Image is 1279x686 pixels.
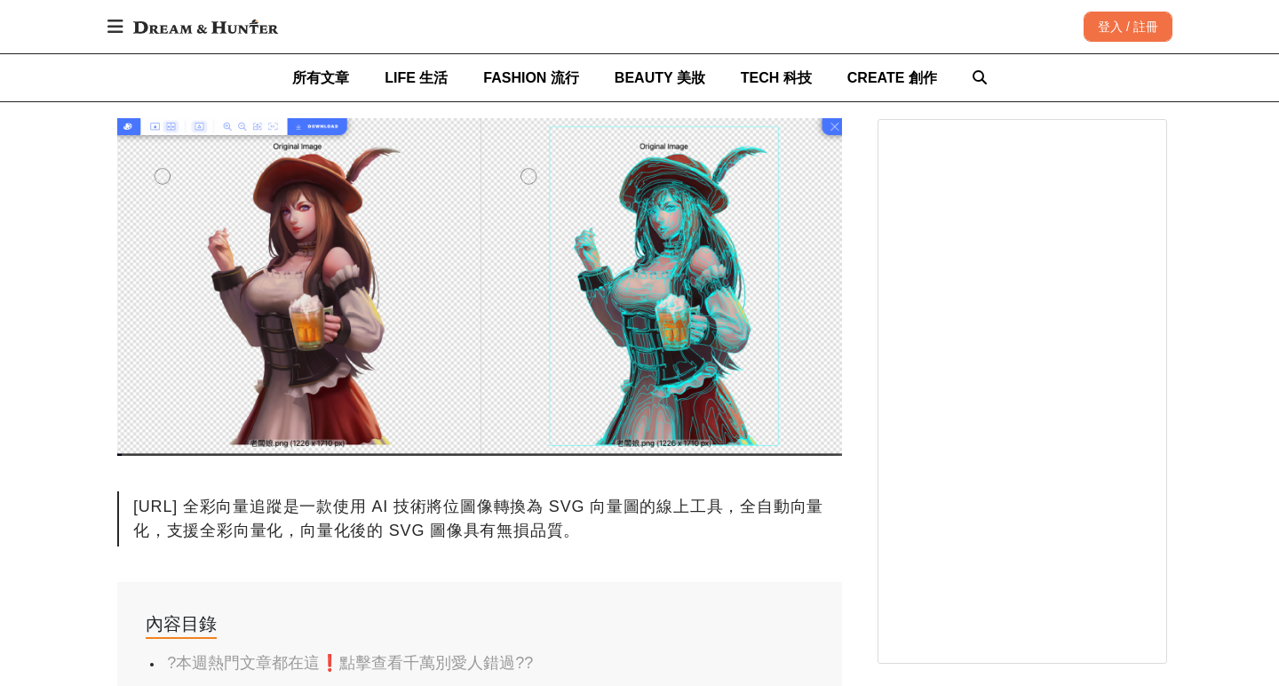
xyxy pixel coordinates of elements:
a: TECH 科技 [741,54,812,101]
div: [URL] 全彩向量追蹤是一款使用 AI 技術將位圖像轉換為 SVG 向量圖的線上工具，全自動向量化，支援全彩向量化，向量化後的 SVG 圖像具有無損品質。 [117,491,842,546]
a: ?本週熱門文章都在這❗點擊查看千萬別愛人錯過?? [167,654,533,672]
div: 內容目錄 [146,610,217,639]
a: LIFE 生活 [385,54,448,101]
span: TECH 科技 [741,70,812,85]
img: Dream & Hunter [124,11,287,43]
a: CREATE 創作 [847,54,937,101]
a: FASHION 流行 [483,54,579,101]
a: 所有文章 [292,54,349,101]
a: BEAUTY 美妝 [615,54,705,101]
div: 登入 / 註冊 [1084,12,1172,42]
span: 所有文章 [292,70,349,85]
span: CREATE 創作 [847,70,937,85]
span: BEAUTY 美妝 [615,70,705,85]
span: FASHION 流行 [483,70,579,85]
img: 設計師必存AI工具！JPG檔1秒變成向量圖，圖層分離超方便！？ [117,118,842,456]
span: LIFE 生活 [385,70,448,85]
